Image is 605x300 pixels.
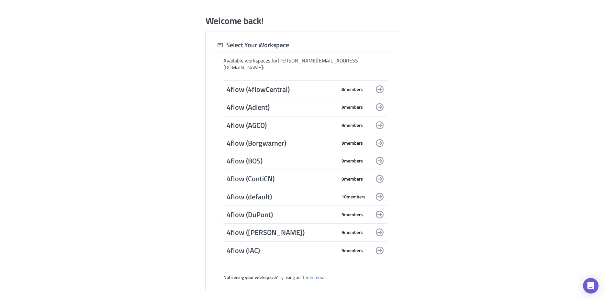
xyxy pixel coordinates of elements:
[298,274,326,281] a: different email
[223,57,387,71] div: Available workspaces for [PERSON_NAME][EMAIL_ADDRESS][DOMAIN_NAME] :
[227,103,337,112] span: 4flow (Adient)
[227,192,337,201] span: 4flow (default)
[227,174,337,183] span: 4flow (ContiCN)
[583,278,599,294] div: Open Intercom Messenger
[227,156,337,165] span: 4flow (BOS)
[206,15,264,27] h1: Welcome back!
[342,158,363,164] span: 9 member s
[227,210,337,219] span: 4flow (DuPont)
[227,228,337,237] span: 4flow ([PERSON_NAME])
[342,86,363,92] span: 8 member s
[227,246,337,255] span: 4flow (IAC)
[223,274,387,280] div: Try using a .
[227,85,337,94] span: 4flow (4flowCentral)
[223,274,278,281] strong: Not seeing your workspace?
[342,140,363,146] span: 9 member s
[342,212,363,217] span: 9 member s
[227,121,337,130] span: 4flow (AGCO)
[212,41,289,49] div: Select Your Workspace
[342,194,365,200] span: 10 member s
[227,139,337,148] span: 4flow (Borgwarner)
[342,104,363,110] span: 9 member s
[342,176,363,182] span: 9 member s
[342,122,363,128] span: 9 member s
[342,248,363,253] span: 9 member s
[342,229,363,235] span: 9 member s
